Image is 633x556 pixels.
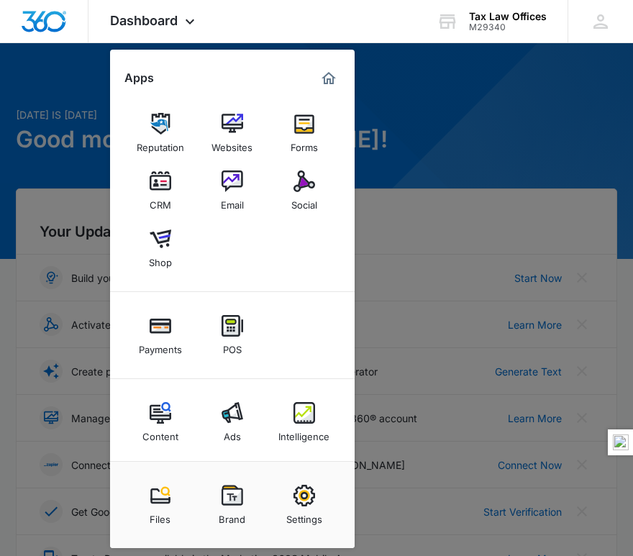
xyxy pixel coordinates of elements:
a: Forms [277,106,332,160]
a: Files [133,478,188,532]
a: POS [205,308,260,363]
a: Email [205,163,260,218]
a: Marketing 360® Dashboard [317,67,340,90]
div: Ads [224,424,241,442]
div: Websites [211,135,252,153]
div: account name [469,11,547,22]
div: Social [291,192,317,211]
div: Settings [286,506,322,525]
a: Websites [205,106,260,160]
a: Settings [277,478,332,532]
div: Shop [149,250,172,268]
div: Files [150,506,170,525]
h2: Apps [124,71,154,85]
div: Payments [139,337,182,355]
a: Brand [205,478,260,532]
div: Intelligence [278,424,329,442]
div: Brand [219,506,245,525]
a: Content [133,395,188,450]
div: Content [142,424,178,442]
div: account id [469,22,547,32]
a: Reputation [133,106,188,160]
div: Forms [291,135,318,153]
a: Social [277,163,332,218]
a: Ads [205,395,260,450]
a: Intelligence [277,395,332,450]
a: CRM [133,163,188,218]
a: Payments [133,308,188,363]
div: Reputation [137,135,184,153]
div: CRM [150,192,171,211]
div: POS [223,337,242,355]
span: Dashboard [110,13,178,28]
div: Email [221,192,244,211]
a: Shop [133,221,188,275]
